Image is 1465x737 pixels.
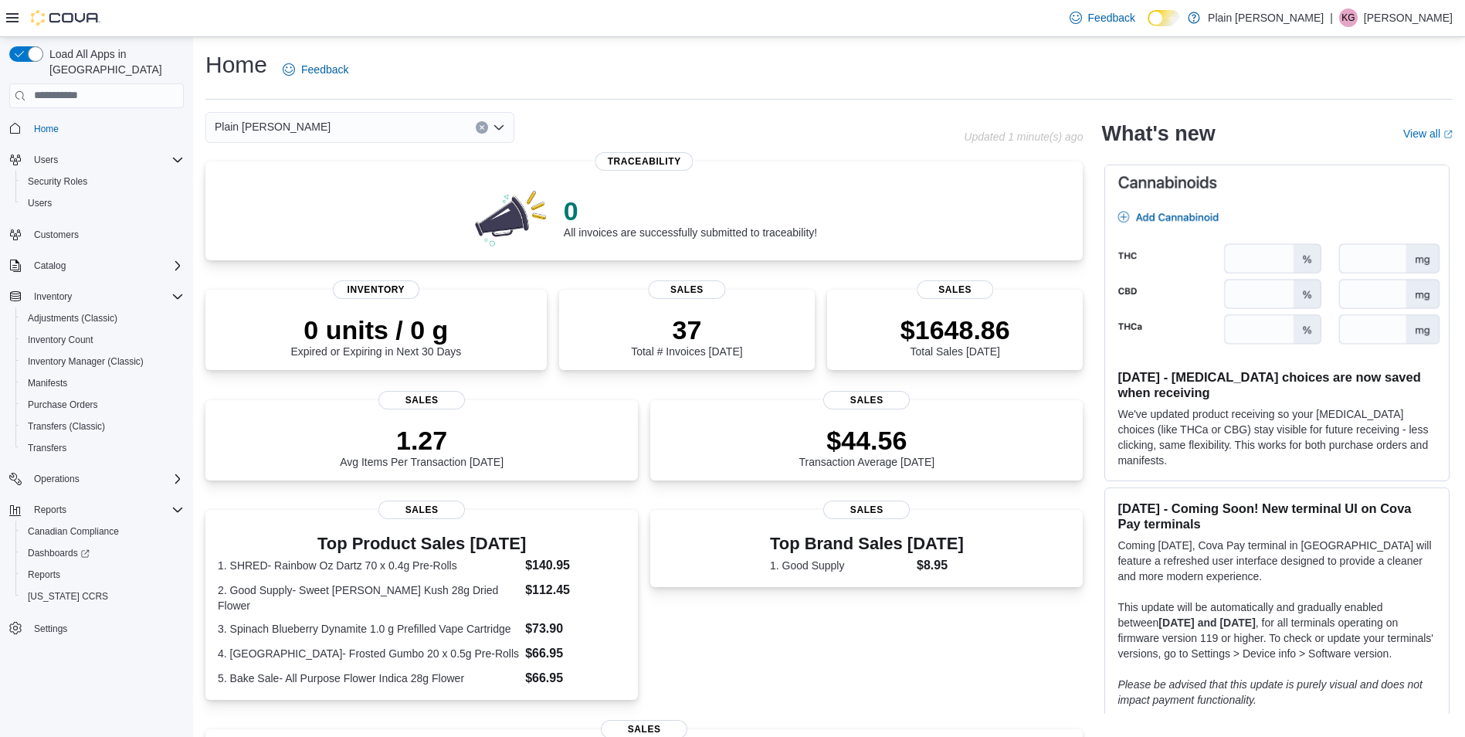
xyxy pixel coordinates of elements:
[28,355,144,368] span: Inventory Manager (Classic)
[301,62,348,77] span: Feedback
[1148,26,1148,27] span: Dark Mode
[218,671,519,686] dt: 5. Bake Sale- All Purpose Flower Indica 28g Flower
[3,499,190,521] button: Reports
[3,255,190,277] button: Catalog
[3,468,190,490] button: Operations
[333,280,419,299] span: Inventory
[1158,616,1255,629] strong: [DATE] and [DATE]
[1117,538,1436,584] p: Coming [DATE], Cova Pay terminal in [GEOGRAPHIC_DATA] will feature a refreshed user interface des...
[3,286,190,307] button: Inventory
[28,287,184,306] span: Inventory
[1364,8,1453,27] p: [PERSON_NAME]
[28,197,52,209] span: Users
[15,586,190,607] button: [US_STATE] CCRS
[15,329,190,351] button: Inventory Count
[28,377,67,389] span: Manifests
[15,307,190,329] button: Adjustments (Classic)
[770,558,911,573] dt: 1. Good Supply
[917,280,993,299] span: Sales
[823,391,910,409] span: Sales
[525,669,626,688] dd: $66.95
[28,620,73,638] a: Settings
[28,256,72,275] button: Catalog
[34,623,67,635] span: Settings
[31,10,100,25] img: Cova
[22,587,184,606] span: Washington CCRS
[22,309,124,328] a: Adjustments (Classic)
[28,442,66,454] span: Transfers
[290,314,461,345] p: 0 units / 0 g
[1117,678,1423,706] em: Please be advised that this update is purely visual and does not impact payment functionality.
[34,123,59,135] span: Home
[525,620,626,638] dd: $73.90
[917,556,964,575] dd: $8.95
[1117,501,1436,532] h3: [DATE] - Coming Soon! New terminal UI on Cova Pay terminals
[1117,599,1436,661] p: This update will be automatically and gradually enabled between , for all terminals operating on ...
[28,256,184,275] span: Catalog
[218,646,519,661] dt: 4. [GEOGRAPHIC_DATA]- Frosted Gumbo 20 x 0.5g Pre-Rolls
[34,504,66,516] span: Reports
[43,46,184,77] span: Load All Apps in [GEOGRAPHIC_DATA]
[218,558,519,573] dt: 1. SHRED- Rainbow Oz Dartz 70 x 0.4g Pre-Rolls
[22,194,184,212] span: Users
[340,425,504,456] p: 1.27
[900,314,1010,345] p: $1648.86
[28,151,64,169] button: Users
[3,117,190,140] button: Home
[1117,406,1436,468] p: We've updated product receiving so your [MEDICAL_DATA] choices (like THCa or CBG) stay visible fo...
[3,149,190,171] button: Users
[15,372,190,394] button: Manifests
[15,394,190,416] button: Purchase Orders
[28,334,93,346] span: Inventory Count
[1088,10,1135,25] span: Feedback
[28,470,184,488] span: Operations
[823,501,910,519] span: Sales
[215,117,331,136] span: Plain [PERSON_NAME]
[34,290,72,303] span: Inventory
[15,192,190,214] button: Users
[22,309,184,328] span: Adjustments (Classic)
[564,195,817,226] p: 0
[1101,121,1215,146] h2: What's new
[15,564,190,586] button: Reports
[900,314,1010,358] div: Total Sales [DATE]
[770,535,964,553] h3: Top Brand Sales [DATE]
[28,569,60,581] span: Reports
[964,131,1083,143] p: Updated 1 minute(s) ago
[28,120,65,138] a: Home
[28,399,98,411] span: Purchase Orders
[22,396,104,414] a: Purchase Orders
[22,194,58,212] a: Users
[28,470,86,488] button: Operations
[28,225,184,244] span: Customers
[28,119,184,138] span: Home
[28,525,119,538] span: Canadian Compliance
[1403,127,1453,140] a: View allExternal link
[15,171,190,192] button: Security Roles
[28,151,184,169] span: Users
[1443,130,1453,139] svg: External link
[595,152,694,171] span: Traceability
[1063,2,1141,33] a: Feedback
[22,352,150,371] a: Inventory Manager (Classic)
[1341,8,1355,27] span: KG
[28,590,108,603] span: [US_STATE] CCRS
[1117,369,1436,400] h3: [DATE] - [MEDICAL_DATA] choices are now saved when receiving
[525,581,626,599] dd: $112.45
[15,521,190,542] button: Canadian Compliance
[218,582,519,613] dt: 2. Good Supply- Sweet [PERSON_NAME] Kush 28g Dried Flower
[22,544,96,562] a: Dashboards
[1208,8,1324,27] p: Plain [PERSON_NAME]
[276,54,354,85] a: Feedback
[218,621,519,637] dt: 3. Spinach Blueberry Dynamite 1.0 g Prefilled Vape Cartridge
[28,547,90,559] span: Dashboards
[15,437,190,459] button: Transfers
[1330,8,1333,27] p: |
[290,314,461,358] div: Expired or Expiring in Next 30 Days
[34,260,66,272] span: Catalog
[22,331,100,349] a: Inventory Count
[15,351,190,372] button: Inventory Manager (Classic)
[22,439,73,457] a: Transfers
[28,175,87,188] span: Security Roles
[799,425,935,468] div: Transaction Average [DATE]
